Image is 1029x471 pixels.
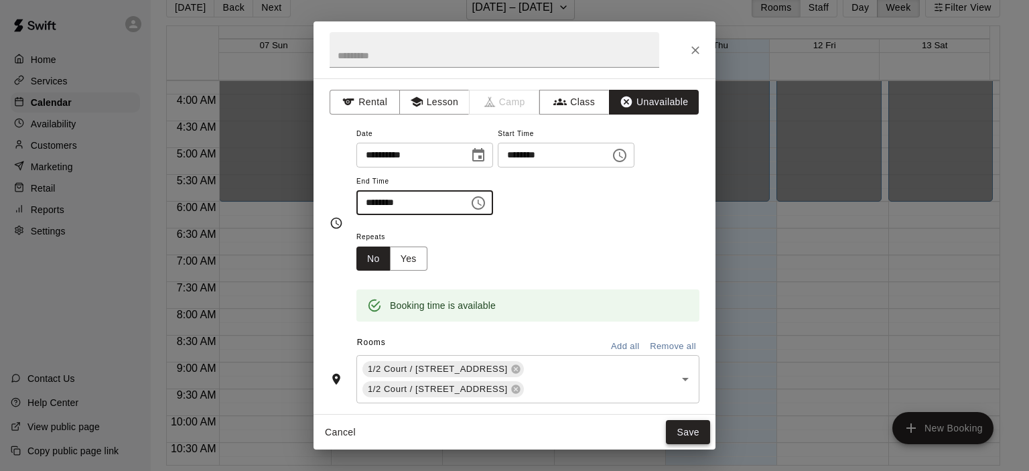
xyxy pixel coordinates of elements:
svg: Timing [330,216,343,230]
span: Rooms [357,338,386,347]
span: Date [356,125,493,143]
span: End Time [356,173,493,191]
button: Open [676,370,695,389]
button: Choose time, selected time is 6:00 AM [606,142,633,169]
button: Class [539,90,610,115]
span: 1/2 Court / [STREET_ADDRESS] [362,362,513,376]
div: Booking time is available [390,293,496,318]
button: Cancel [319,420,362,445]
span: Repeats [356,228,438,247]
span: Start Time [498,125,634,143]
button: Save [666,420,710,445]
svg: Rooms [330,373,343,386]
div: 1/2 Court / [STREET_ADDRESS] [362,361,524,377]
button: Choose time, selected time is 11:00 AM [465,190,492,216]
span: Camps can only be created in the Services page [470,90,540,115]
span: 1/2 Court / [STREET_ADDRESS] [362,383,513,396]
button: Choose date, selected date is Sep 13, 2025 [465,142,492,169]
button: Rental [330,90,400,115]
button: Lesson [399,90,470,115]
div: 1/2 Court / [STREET_ADDRESS] [362,381,524,397]
div: outlined button group [356,247,427,271]
button: Yes [390,247,427,271]
button: Add all [604,336,646,357]
button: Remove all [646,336,699,357]
button: No [356,247,391,271]
button: Close [683,38,707,62]
button: Unavailable [609,90,699,115]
